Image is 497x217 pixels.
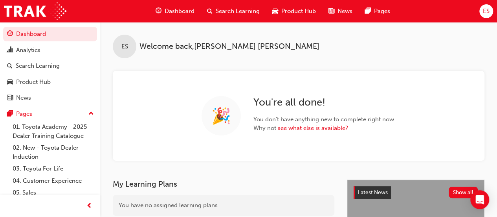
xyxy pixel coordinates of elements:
[7,111,13,118] span: pages-icon
[253,115,396,124] span: You don't have anything new to complete right now.
[337,7,352,16] span: News
[322,3,359,19] a: news-iconNews
[139,42,319,51] span: Welcome back , [PERSON_NAME] [PERSON_NAME]
[16,78,51,87] div: Product Hub
[7,95,13,102] span: news-icon
[374,7,390,16] span: Pages
[3,91,97,105] a: News
[7,63,13,70] span: search-icon
[165,7,194,16] span: Dashboard
[359,3,396,19] a: pages-iconPages
[470,190,489,209] div: Open Intercom Messenger
[86,201,92,211] span: prev-icon
[449,187,478,198] button: Show all
[365,6,371,16] span: pages-icon
[3,27,97,41] a: Dashboard
[201,3,266,19] a: search-iconSearch Learning
[358,189,388,196] span: Latest News
[3,43,97,57] a: Analytics
[9,175,97,187] a: 04. Customer Experience
[281,7,316,16] span: Product Hub
[3,107,97,121] button: Pages
[16,61,60,70] div: Search Learning
[16,46,40,55] div: Analytics
[7,47,13,54] span: chart-icon
[253,96,396,109] h2: You're all done!
[113,180,334,189] h3: My Learning Plans
[3,59,97,73] a: Search Learning
[354,186,478,199] a: Latest NewsShow all
[253,124,396,133] span: Why not
[16,109,32,119] div: Pages
[149,3,201,19] a: guage-iconDashboard
[7,31,13,38] span: guage-icon
[3,75,97,89] a: Product Hub
[266,3,322,19] a: car-iconProduct Hub
[272,6,278,16] span: car-icon
[9,163,97,175] a: 03. Toyota For Life
[211,111,231,121] span: 🎉
[16,93,31,102] div: News
[9,142,97,163] a: 02. New - Toyota Dealer Induction
[121,42,128,51] span: ES
[328,6,334,16] span: news-icon
[483,7,490,16] span: ES
[4,2,66,20] img: Trak
[156,6,161,16] span: guage-icon
[9,121,97,142] a: 01. Toyota Academy - 2025 Dealer Training Catalogue
[88,109,94,119] span: up-icon
[207,6,213,16] span: search-icon
[9,187,97,199] a: 05. Sales
[113,195,334,216] div: You have no assigned learning plans
[479,4,493,18] button: ES
[278,124,348,132] a: see what else is available?
[216,7,260,16] span: Search Learning
[3,25,97,107] button: DashboardAnalyticsSearch LearningProduct HubNews
[7,79,13,86] span: car-icon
